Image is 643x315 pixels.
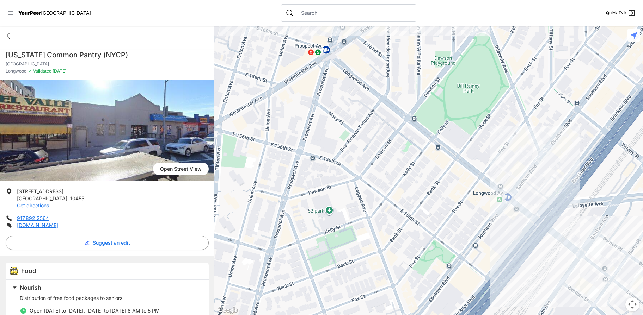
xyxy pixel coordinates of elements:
button: Map camera controls [625,297,639,311]
a: 917.892.2564 [17,215,49,221]
span: [STREET_ADDRESS] [17,188,63,194]
span: ✓ [28,68,32,74]
a: Get directions [17,202,49,208]
a: [DOMAIN_NAME] [17,222,58,228]
h1: [US_STATE] Common Pantry (NYCP) [6,50,209,60]
span: Food [21,267,36,275]
span: Nourish [20,284,41,291]
a: Open this area in Google Maps (opens a new window) [216,306,239,315]
button: Suggest an edit [6,236,209,250]
p: [GEOGRAPHIC_DATA] [6,61,209,67]
span: Open [DATE] to [DATE], [DATE] to [DATE] 8 AM to 5 PM [30,308,160,314]
span: Longwood [6,68,26,74]
span: , [67,195,69,201]
a: Quick Exit [606,9,636,17]
a: YourPeer[GEOGRAPHIC_DATA] [18,11,91,15]
p: Distribution of free food packages to seniors. [20,295,200,302]
span: [DATE] [51,68,66,74]
span: [GEOGRAPHIC_DATA] [41,10,91,16]
span: 10455 [70,195,84,201]
span: Open Street View [153,163,209,175]
span: YourPeer [18,10,41,16]
span: [GEOGRAPHIC_DATA] [17,195,67,201]
span: Suggest an edit [93,239,130,246]
input: Search [297,10,412,17]
span: Validated [33,68,51,74]
img: Google [216,306,239,315]
span: Quick Exit [606,10,626,16]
